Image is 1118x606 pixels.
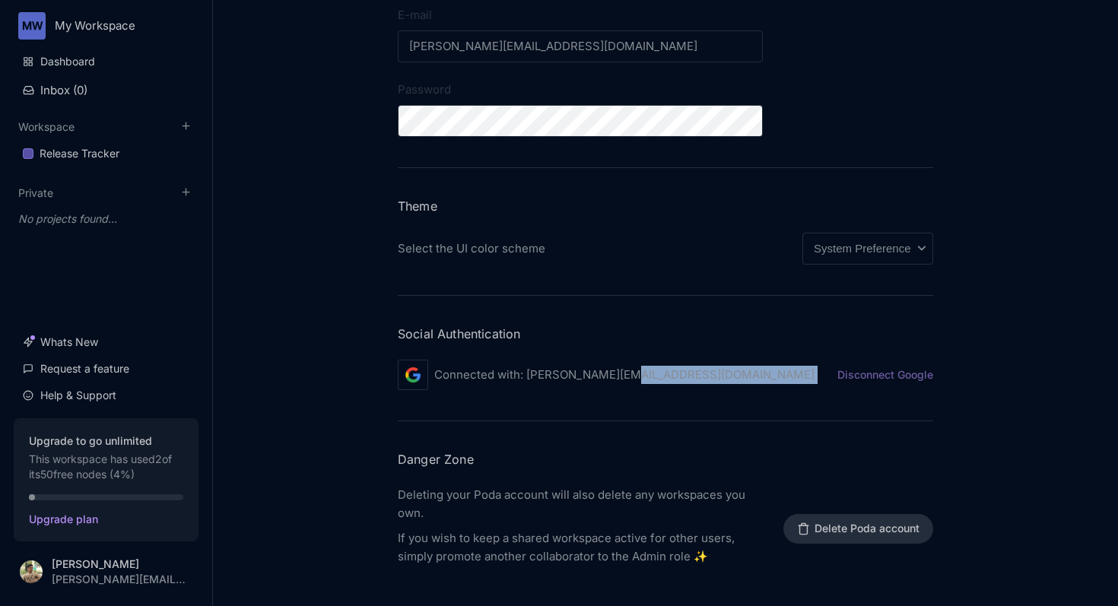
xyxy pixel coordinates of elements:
[398,6,763,24] label: E-mail
[40,144,119,163] div: Release Tracker
[14,418,199,541] button: Upgrade to go unlimitedThis workspace has used2of its50free nodes (4%)Upgrade plan
[398,529,763,566] p: If you wish to keep a shared workspace active for other users, simply promote another collaborato...
[52,558,186,570] div: [PERSON_NAME]
[29,433,183,482] div: This workspace has used 2 of its 50 free nodes ( 4 %)
[14,139,199,169] div: Release Tracker
[14,139,199,168] a: Release Tracker
[55,19,170,33] div: My Workspace
[18,12,194,40] button: MWMy Workspace
[14,201,199,237] div: Private
[405,366,421,383] img: Google
[783,514,934,544] button: Delete Poda account
[29,433,183,449] strong: Upgrade to go unlimited
[14,77,199,103] button: Inbox (0)
[837,370,933,380] button: Disconnect Google
[14,549,199,594] button: [PERSON_NAME][PERSON_NAME][EMAIL_ADDRESS][DOMAIN_NAME]
[14,354,199,383] a: Request a feature
[14,205,199,233] div: No projects found...
[694,549,708,563] span: thanks
[398,326,933,342] h3: Social Authentication
[434,366,815,384] p: Connected with: [PERSON_NAME][EMAIL_ADDRESS][DOMAIN_NAME]
[18,12,46,40] div: MW
[398,240,719,258] div: Select the UI color scheme
[14,135,199,174] div: Workspace
[18,186,53,199] button: Private
[52,573,186,585] div: [PERSON_NAME][EMAIL_ADDRESS][DOMAIN_NAME]
[398,81,763,99] label: Password
[29,512,183,526] span: Upgrade plan
[398,486,763,523] p: Deleting your Poda account will also delete any workspaces you own.
[14,328,199,357] a: Whats New
[398,198,933,214] h3: Theme
[18,120,75,133] button: Workspace
[14,47,199,76] a: Dashboard
[14,381,199,410] a: Help & Support
[398,452,933,468] h3: Danger Zone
